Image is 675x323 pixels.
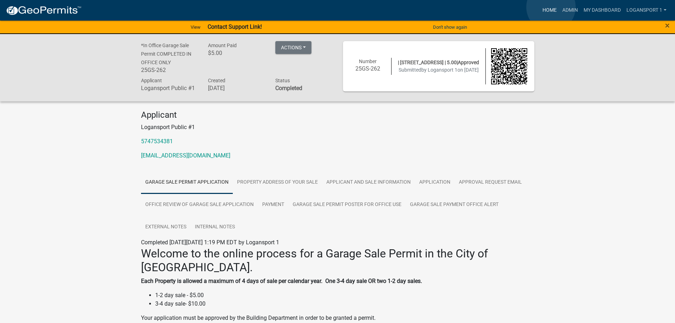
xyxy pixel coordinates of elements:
[141,194,258,216] a: Office Review of Garage Sale Application
[322,171,415,194] a: Applicant and Sale Information
[208,50,265,56] h6: $5.00
[398,60,479,65] span: | [STREET_ADDRESS] | 5.00|Approved
[455,171,526,194] a: Approval Request Email
[665,21,670,30] span: ×
[141,171,233,194] a: Garage Sale Permit Application
[233,171,322,194] a: PROPERTY ADDRESS OF YOUR SALE
[275,85,302,91] strong: Completed
[430,21,470,33] button: Don't show again
[155,300,534,308] li: 3-4 day sale- $10.00
[208,23,262,30] strong: Contact Support Link!
[540,4,559,17] a: Home
[188,21,203,33] a: View
[399,67,479,73] span: Submitted on [DATE]
[141,123,534,132] p: Logansport Public #1
[141,278,422,284] strong: Each Property is allowed a maximum of 4 days of sale per calendar year. One 3-4 day sale OR two 1...
[208,85,265,91] h6: [DATE]
[141,152,230,159] a: [EMAIL_ADDRESS][DOMAIN_NAME]
[155,291,534,300] li: 1-2 day sale - $5.00
[141,110,534,120] h4: Applicant
[665,21,670,30] button: Close
[141,247,534,274] h2: Welcome to the online process for a Garage Sale Permit in the City of [GEOGRAPHIC_DATA].
[415,171,455,194] a: Application
[581,4,624,17] a: My Dashboard
[406,194,503,216] a: Garage Sale Payment Office Alert
[421,67,457,73] span: by Logansport 1
[141,78,162,83] span: Applicant
[191,216,239,239] a: Internal Notes
[491,48,527,84] img: QR code
[141,43,191,65] span: *In Office Garage Sale Permit COMPLETED IN OFFICE ONLY
[208,43,237,48] span: Amount Paid
[624,4,669,17] a: Logansport 1
[141,239,279,246] span: Completed [DATE][DATE] 1:19 PM EDT by Logansport 1
[208,78,225,83] span: Created
[258,194,288,216] a: Payment
[350,65,386,72] h6: 25GS-262
[141,67,198,73] h6: 25GS-262
[359,59,377,64] span: Number
[288,194,406,216] a: Garage Sale Permit Poster for Office Use
[141,85,198,91] h6: Logansport Public #1
[559,4,581,17] a: Admin
[275,78,290,83] span: Status
[275,41,311,54] button: Actions
[141,216,191,239] a: External Notes
[141,138,173,145] a: 5747534381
